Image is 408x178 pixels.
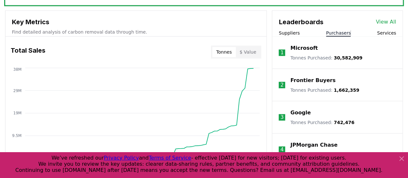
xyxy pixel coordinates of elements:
[13,67,22,71] tspan: 38M
[280,49,284,57] p: 1
[290,152,354,158] p: Tonnes Purchased :
[290,109,311,117] a: Google
[11,46,45,58] h3: Total Sales
[377,30,396,36] button: Services
[280,113,284,121] p: 3
[212,47,235,57] button: Tonnes
[326,30,351,36] button: Purchasers
[334,88,359,93] span: 1,662,359
[376,18,396,26] a: View All
[236,47,260,57] button: $ Value
[290,87,359,93] p: Tonnes Purchased :
[12,133,22,138] tspan: 9.5M
[12,17,260,27] h3: Key Metrics
[290,119,354,126] p: Tonnes Purchased :
[290,141,337,149] a: JPMorgan Chase
[334,120,354,125] span: 742,476
[12,29,260,35] p: Find detailed analysis of carbon removal data through time.
[290,44,318,52] a: Microsoft
[280,81,284,89] p: 2
[280,146,284,153] p: 4
[279,17,323,27] h3: Leaderboards
[290,77,335,84] a: Frontier Buyers
[13,88,22,93] tspan: 29M
[279,30,300,36] button: Suppliers
[13,111,22,115] tspan: 19M
[290,55,362,61] p: Tonnes Purchased :
[334,55,363,60] span: 30,582,909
